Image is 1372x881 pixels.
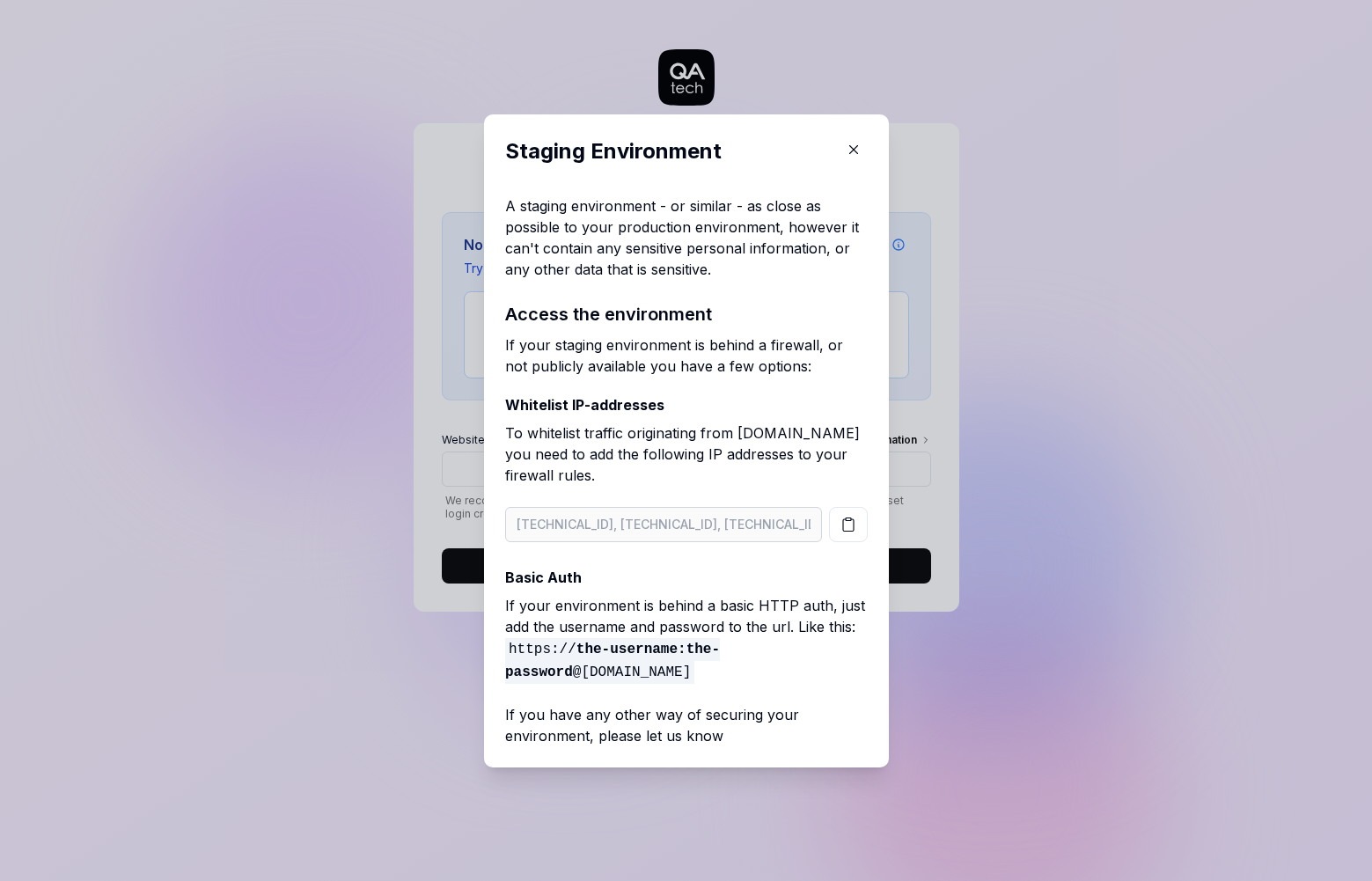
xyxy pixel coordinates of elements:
p: Basic Auth [505,567,868,588]
p: To whitelist traffic originating from [DOMAIN_NAME] you need to add the following IP addresses to... [505,422,868,493]
p: Whitelist IP-addresses [505,394,868,415]
button: Copy [829,507,868,542]
strong: the-username:the-password [505,642,720,680]
p: If your staging environment is behind a firewall, or not publicly available you have a few options: [505,334,868,377]
p: If you have any other way of securing your environment, please let us know [505,690,868,746]
button: Close Modal [840,136,868,164]
p: If your environment is behind a basic HTTP auth, just add the username and password to the url. L... [505,595,868,683]
p: Staging Environment [505,136,833,167]
p: A staging environment - or similar - as close as possible to your production environment, however... [505,195,868,280]
h3: Access the environment [505,301,868,327]
span: https:// @[DOMAIN_NAME] [505,638,720,684]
